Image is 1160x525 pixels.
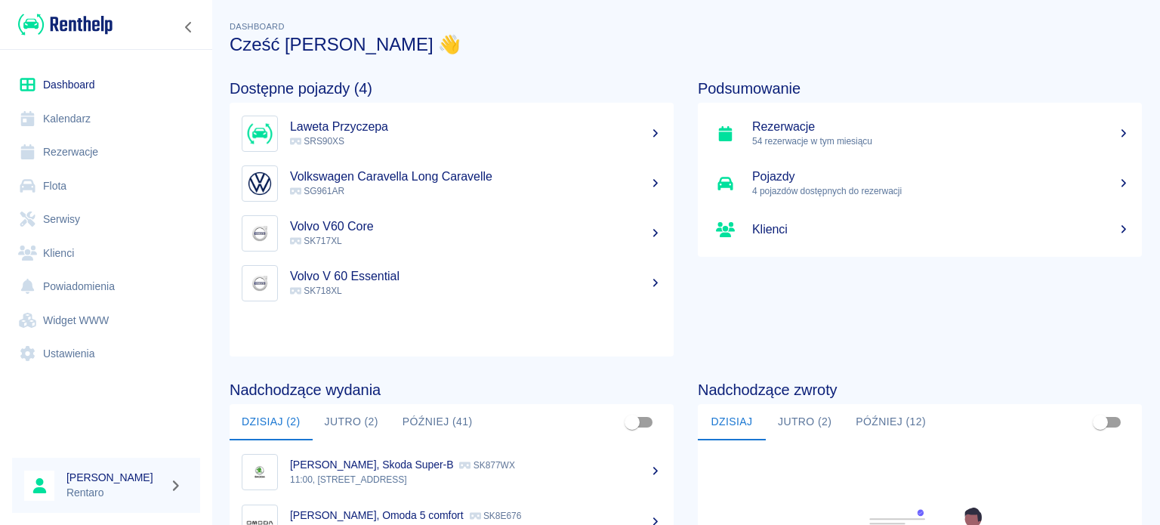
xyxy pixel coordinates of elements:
button: Jutro (2) [313,404,390,440]
a: Ustawienia [12,337,200,371]
span: Dashboard [230,22,285,31]
a: Rezerwacje [12,135,200,169]
span: Pokaż przypisane tylko do mnie [618,408,646,437]
h5: Pojazdy [752,169,1130,184]
button: Jutro (2) [766,404,844,440]
p: 54 rezerwacje w tym miesiącu [752,134,1130,148]
a: Dashboard [12,68,200,102]
h4: Nadchodzące wydania [230,381,674,399]
h5: Volkswagen Caravella Long Caravelle [290,169,662,184]
span: Pokaż przypisane tylko do mnie [1086,408,1115,437]
p: 4 pojazdów dostępnych do rezerwacji [752,184,1130,198]
button: Dzisiaj [698,404,766,440]
p: Rentaro [66,485,163,501]
h3: Cześć [PERSON_NAME] 👋 [230,34,1142,55]
a: Renthelp logo [12,12,113,37]
a: Kalendarz [12,102,200,136]
button: Później (12) [844,404,938,440]
a: Klienci [12,236,200,270]
img: Image [245,119,274,148]
h4: Nadchodzące zwroty [698,381,1142,399]
img: Renthelp logo [18,12,113,37]
button: Później (41) [390,404,485,440]
a: ImageLaweta Przyczepa SRS90XS [230,109,674,159]
p: [PERSON_NAME], Skoda Super-B [290,459,453,471]
h5: Rezerwacje [752,119,1130,134]
img: Image [245,458,274,486]
span: SK718XL [290,286,342,296]
img: Image [245,269,274,298]
a: Widget WWW [12,304,200,338]
a: Powiadomienia [12,270,200,304]
a: Pojazdy4 pojazdów dostępnych do rezerwacji [698,159,1142,208]
a: ImageVolvo V60 Core SK717XL [230,208,674,258]
span: SK717XL [290,236,342,246]
p: SK8E676 [470,511,522,521]
h5: Volvo V60 Core [290,219,662,234]
h6: [PERSON_NAME] [66,470,163,485]
img: Image [245,219,274,248]
a: ImageVolkswagen Caravella Long Caravelle SG961AR [230,159,674,208]
a: Rezerwacje54 rezerwacje w tym miesiącu [698,109,1142,159]
a: Klienci [698,208,1142,251]
img: Image [245,169,274,198]
p: [PERSON_NAME], Omoda 5 comfort [290,509,464,521]
h4: Podsumowanie [698,79,1142,97]
button: Zwiń nawigację [177,17,200,37]
a: Image[PERSON_NAME], Skoda Super-B SK877WX11:00, [STREET_ADDRESS] [230,446,674,497]
h5: Laweta Przyczepa [290,119,662,134]
a: Flota [12,169,200,203]
p: 11:00, [STREET_ADDRESS] [290,473,662,486]
span: SG961AR [290,186,344,196]
p: SK877WX [459,460,514,471]
span: SRS90XS [290,136,344,147]
button: Dzisiaj (2) [230,404,313,440]
h4: Dostępne pojazdy (4) [230,79,674,97]
a: ImageVolvo V 60 Essential SK718XL [230,258,674,308]
h5: Volvo V 60 Essential [290,269,662,284]
a: Serwisy [12,202,200,236]
h5: Klienci [752,222,1130,237]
